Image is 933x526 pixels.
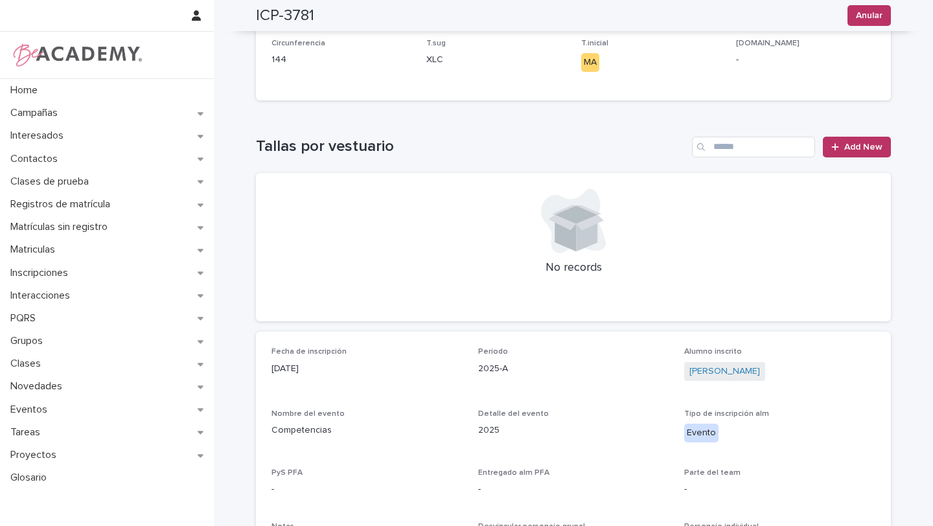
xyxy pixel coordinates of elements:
[736,53,875,67] p: -
[689,365,760,378] a: [PERSON_NAME]
[271,53,411,67] p: 144
[684,410,769,418] span: Tipo de inscripción alm
[5,198,121,211] p: Registros de matrícula
[478,362,669,376] p: 2025-A
[271,469,303,477] span: PyS PFA
[581,40,608,47] span: T.inicial
[478,424,669,437] p: 2025
[5,358,51,370] p: Clases
[5,312,46,325] p: PQRS
[5,380,73,393] p: Novedades
[684,469,741,477] span: Parte del team
[478,483,669,496] p: -
[478,410,549,418] span: Detalle del evento
[736,40,800,47] span: [DOMAIN_NAME]
[478,469,549,477] span: Entregado alm PFA
[5,130,74,142] p: Interesados
[5,153,68,165] p: Contactos
[271,483,463,496] p: -
[426,53,566,67] p: XLC
[5,449,67,461] p: Proyectos
[5,267,78,279] p: Inscripciones
[271,410,345,418] span: Nombre del evento
[256,6,314,25] h2: ICP-3781
[5,335,53,347] p: Grupos
[5,404,58,416] p: Eventos
[581,53,599,72] div: MA
[692,137,815,157] input: Search
[5,426,51,439] p: Tareas
[823,137,891,157] a: Add New
[271,261,875,275] p: No records
[5,244,65,256] p: Matriculas
[478,348,508,356] span: Periodo
[5,84,48,97] p: Home
[271,424,463,437] p: Competencias
[684,483,875,496] p: -
[5,176,99,188] p: Clases de prueba
[5,290,80,302] p: Interacciones
[856,9,882,22] span: Anular
[847,5,891,26] button: Anular
[5,107,68,119] p: Campañas
[10,42,143,68] img: WPrjXfSUmiLcdUfaYY4Q
[5,221,118,233] p: Matrículas sin registro
[844,143,882,152] span: Add New
[271,362,463,376] p: [DATE]
[271,348,347,356] span: Fecha de inscripción
[5,472,57,484] p: Glosario
[271,40,325,47] span: Circunferencia
[256,137,687,156] h1: Tallas por vestuario
[426,40,446,47] span: T.sug
[684,424,719,442] div: Evento
[684,348,742,356] span: Alumno inscrito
